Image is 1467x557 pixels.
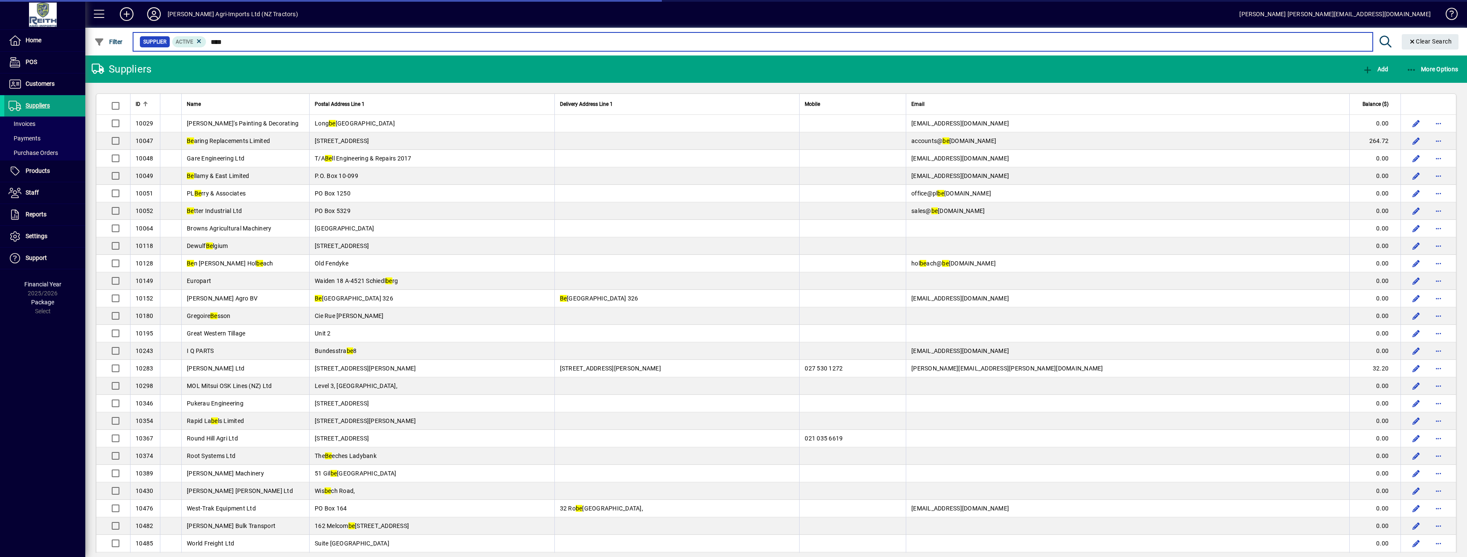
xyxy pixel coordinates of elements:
button: More options [1432,309,1445,323]
div: Balance ($) [1355,99,1396,109]
td: 0.00 [1349,115,1400,132]
div: [PERSON_NAME] Agri-Imports Ltd (NZ Tractors) [168,7,298,21]
span: Settings [26,233,47,239]
span: P.O. Box 10-099 [315,172,358,179]
span: accounts@ [DOMAIN_NAME] [911,137,996,144]
span: 10354 [136,417,153,424]
em: Be [187,137,194,144]
button: Edit [1409,362,1423,375]
em: be [920,260,927,267]
button: Edit [1409,292,1423,305]
td: 0.00 [1349,535,1400,552]
td: 0.00 [1349,342,1400,360]
span: 10389 [136,470,153,477]
td: 0.00 [1349,325,1400,342]
span: PL rry & Associates [187,190,246,197]
button: More options [1432,379,1445,393]
span: Waiden 18 A-4521 Schiedl rg [315,277,398,284]
span: [PERSON_NAME] Bulk Transport [187,522,275,529]
button: More options [1432,449,1445,463]
em: Be [210,312,217,319]
span: 10152 [136,295,153,302]
a: Customers [4,73,85,95]
span: 10052 [136,207,153,214]
span: [GEOGRAPHIC_DATA] 326 [560,295,638,302]
em: be [325,487,331,494]
span: 10485 [136,540,153,547]
button: Edit [1409,537,1423,550]
button: Edit [1409,467,1423,480]
em: be [942,260,949,267]
em: be [942,137,949,144]
button: More options [1432,187,1445,200]
button: More options [1432,414,1445,428]
button: Add [1360,61,1390,77]
em: be [931,207,938,214]
button: More options [1432,239,1445,253]
span: 10047 [136,137,153,144]
em: be [347,347,354,354]
span: Suppliers [26,102,50,109]
span: West-Trak Equipment Ltd [187,505,256,512]
span: Supplier [143,38,166,46]
span: 10029 [136,120,153,127]
em: Be [325,155,332,162]
span: Gregoire sson [187,312,231,319]
span: 10374 [136,452,153,459]
button: Edit [1409,187,1423,200]
button: More options [1432,204,1445,218]
button: Edit [1409,379,1423,393]
a: Support [4,248,85,269]
div: Email [911,99,1344,109]
span: Home [26,37,41,44]
button: Edit [1409,309,1423,323]
span: 10128 [136,260,153,267]
span: World Freight Ltd [187,540,234,547]
span: Root Systems Ltd [187,452,235,459]
span: n [PERSON_NAME] Hol ach [187,260,273,267]
span: 10346 [136,400,153,407]
td: 0.00 [1349,517,1400,535]
em: Be [315,295,322,302]
span: Payments [9,135,41,142]
td: 0.00 [1349,465,1400,482]
span: The eches Ladybank [315,452,377,459]
div: ID [136,99,155,109]
a: Home [4,30,85,51]
span: office@pl [DOMAIN_NAME] [911,190,991,197]
td: 0.00 [1349,482,1400,500]
span: POS [26,58,37,65]
a: Settings [4,226,85,247]
span: Purchase Orders [9,149,58,156]
span: 10367 [136,435,153,442]
button: Edit [1409,484,1423,498]
span: tter Industrial Ltd [187,207,242,214]
span: [EMAIL_ADDRESS][DOMAIN_NAME] [911,505,1009,512]
span: 10283 [136,365,153,372]
button: Edit [1409,397,1423,410]
span: 10118 [136,242,153,249]
em: be [331,470,337,477]
span: 10476 [136,505,153,512]
span: Support [26,254,47,261]
button: More options [1432,152,1445,165]
span: sales@ [DOMAIN_NAME] [911,207,985,214]
div: Name [187,99,304,109]
button: Filter [92,34,125,50]
button: More options [1432,362,1445,375]
em: Be [187,172,194,179]
td: 32.20 [1349,360,1400,377]
button: Clear [1402,34,1459,50]
span: Great Western Tillage [187,330,245,337]
span: Active [176,39,193,45]
button: Edit [1409,502,1423,515]
span: [PERSON_NAME]'s Painting & Decorating [187,120,299,127]
button: More options [1432,397,1445,410]
span: Europart [187,277,211,284]
span: [STREET_ADDRESS] [315,435,369,442]
span: 10298 [136,382,153,389]
button: More options [1432,117,1445,130]
td: 0.00 [1349,395,1400,412]
button: More options [1432,134,1445,148]
td: 0.00 [1349,412,1400,430]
